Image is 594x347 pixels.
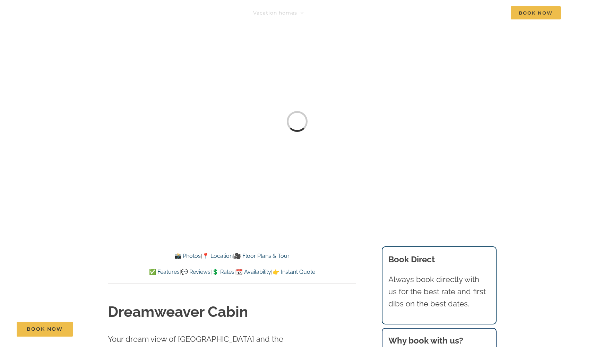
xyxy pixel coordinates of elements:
a: 📍 Location [202,253,233,259]
a: 📆 Availability [236,269,271,275]
a: About [434,6,458,20]
img: Branson Family Retreats Logo [33,8,151,23]
p: | | | | [108,268,356,277]
a: Things to do [319,6,361,20]
a: Deals & More [376,6,419,20]
a: 👉 Instant Quote [273,269,315,275]
span: Contact [473,10,495,15]
span: Book Now [27,326,63,332]
p: Always book directly with us for the best rate and first dibs on the best dates. [388,273,490,310]
a: 💲 Rates [212,269,234,275]
a: 🎥 Floor Plans & Tour [234,253,290,259]
span: Things to do [319,10,354,15]
b: Book Direct [388,254,435,264]
p: | | [108,252,356,261]
div: Loading... [287,111,308,132]
a: Book Now [17,322,73,337]
nav: Main Menu [253,6,561,20]
h1: Dreamweaver Cabin [108,302,356,322]
h3: Why book with us? [388,335,490,347]
span: Vacation homes [253,10,297,15]
a: ✅ Features [149,269,180,275]
a: 📸 Photos [174,253,201,259]
a: Vacation homes [253,6,304,20]
a: Contact [473,6,495,20]
span: Deals & More [376,10,412,15]
span: Book Now [511,6,561,19]
span: About [434,10,451,15]
a: 💬 Reviews [181,269,210,275]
